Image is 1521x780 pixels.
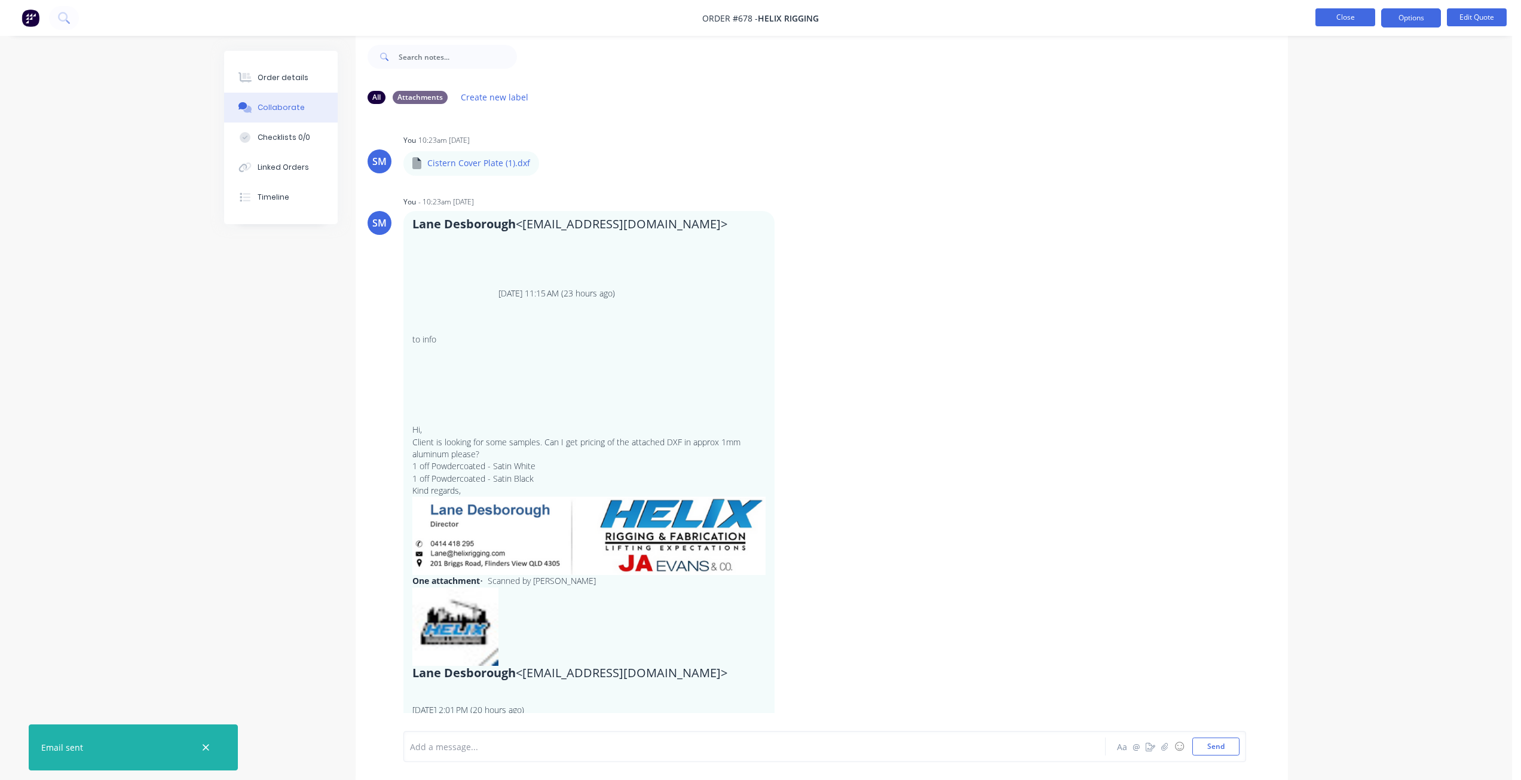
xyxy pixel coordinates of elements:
[702,13,758,24] span: Order #678 -
[455,89,535,105] button: Create new label
[258,132,310,143] div: Checklists 0/0
[1115,739,1129,754] button: Aa
[224,63,338,93] button: Order details
[258,192,289,203] div: Timeline
[372,216,387,230] div: SM
[258,102,305,113] div: Collaborate
[1447,8,1507,26] button: Edit Quote
[427,157,530,169] p: Cistern Cover Plate (1).dxf
[412,575,766,587] p: • Scanned by [PERSON_NAME]
[224,182,338,212] button: Timeline
[372,154,387,169] div: SM
[399,45,517,69] input: Search notes...
[1315,8,1375,26] button: Close
[22,9,39,27] img: Factory
[412,497,766,575] img: AIorK4wmVJiMOJn8e4KOXYgRrXnHQ_s_bG14fYr3gjcdUB6AOcAYbt2GUYlMJUcBv-Yr2K3LFAjBnyq1sKak
[412,255,766,334] p: [DATE] 11:15 AM (23 hours ago)
[1192,738,1240,755] button: Send
[1129,739,1143,754] button: @
[412,436,766,461] p: Client is looking for some samples. Can I get pricing of the attached DXF in approx 1mm aluminum ...
[412,216,516,232] strong: Lane Desborough
[412,665,516,681] strong: Lane Desborough
[258,162,309,173] div: Linked Orders
[393,91,448,104] div: Attachments
[412,255,498,334] img: Attachments
[258,72,308,83] div: Order details
[368,91,385,104] div: All
[412,666,766,680] h3: <[EMAIL_ADDRESS][DOMAIN_NAME]>
[412,345,498,424] img: cleardot.gif
[403,197,416,207] div: You
[412,424,766,436] p: Hi,
[224,123,338,152] button: Checklists 0/0
[224,152,338,182] button: Linked Orders
[412,485,766,497] p: Kind regards,
[412,217,766,231] h3: <[EMAIL_ADDRESS][DOMAIN_NAME]>
[412,704,766,716] p: [DATE] 2:01 PM (20 hours ago)
[412,460,766,472] p: 1 off Powdercoated - Satin White
[412,473,766,485] p: 1 off Powdercoated - Satin Black
[758,13,819,24] span: Helix Rigging
[1172,739,1186,754] button: ☺
[403,135,416,146] div: You
[412,588,498,666] img: ALV-UjXRCz7yFFFf_cQHqrXZmGeETs92Xc1I4p0Y9m2Hk2Iy4aZAWzM=s40-p
[412,575,480,586] strong: One attachment
[224,93,338,123] button: Collaborate
[41,741,83,754] div: Email sent
[418,197,474,207] div: - 10:23am [DATE]
[418,135,470,146] div: 10:23am [DATE]
[412,334,766,345] p: to info
[1381,8,1441,27] button: Options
